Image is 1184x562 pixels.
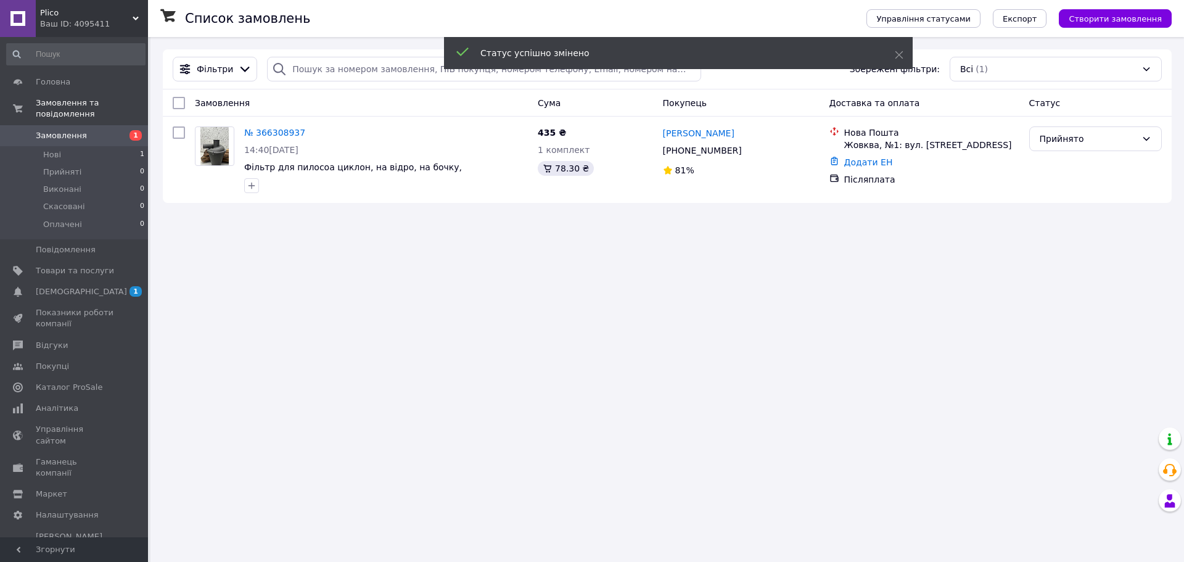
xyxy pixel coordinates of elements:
span: Скасовані [43,201,85,212]
span: Plico [40,7,133,19]
span: 14:40[DATE] [244,145,298,155]
span: 0 [140,184,144,195]
span: 1 комплект [538,145,590,155]
span: Аналітика [36,403,78,414]
img: Фото товару [200,127,229,165]
span: Нові [43,149,61,160]
div: [PHONE_NUMBER] [660,142,744,159]
span: Всі [960,63,973,75]
div: Післяплата [844,173,1019,186]
span: 0 [140,201,144,212]
span: (1) [976,64,988,74]
a: Фільтр для пилосоа циклон, на відро, на бочку, [244,162,462,172]
button: Експорт [993,9,1047,28]
span: Гаманець компанії [36,457,114,479]
span: Фільтри [197,63,233,75]
a: [PERSON_NAME] [663,127,734,139]
span: Виконані [43,184,81,195]
span: Повідомлення [36,244,96,255]
div: Ваш ID: 4095411 [40,19,148,30]
span: Cума [538,98,561,108]
span: Створити замовлення [1069,14,1162,23]
span: Оплачені [43,219,82,230]
h1: Список замовлень [185,11,310,26]
span: Управління сайтом [36,424,114,446]
span: 0 [140,167,144,178]
span: 0 [140,219,144,230]
a: Створити замовлення [1046,13,1172,23]
span: [DEMOGRAPHIC_DATA] [36,286,127,297]
span: Головна [36,76,70,88]
span: Покупець [663,98,707,108]
div: Нова Пошта [844,126,1019,139]
a: Фото товару [195,126,234,166]
span: Доставка та оплата [829,98,920,108]
div: Статус успішно змінено [480,47,864,59]
span: Товари та послуги [36,265,114,276]
span: Маркет [36,489,67,500]
input: Пошук [6,43,146,65]
span: Прийняті [43,167,81,178]
span: Замовлення та повідомлення [36,97,148,120]
div: 78.30 ₴ [538,161,594,176]
span: 1 [140,149,144,160]
span: 81% [675,165,694,175]
span: Управління статусами [876,14,971,23]
span: Відгуки [36,340,68,351]
span: 435 ₴ [538,128,566,138]
span: Налаштування [36,510,99,521]
button: Управління статусами [866,9,980,28]
a: Додати ЕН [844,157,893,167]
span: Показники роботи компанії [36,307,114,329]
span: 1 [129,286,142,297]
span: Замовлення [195,98,250,108]
span: Статус [1029,98,1061,108]
span: Покупці [36,361,69,372]
a: № 366308937 [244,128,305,138]
div: Прийнято [1040,132,1137,146]
button: Створити замовлення [1059,9,1172,28]
span: Експорт [1003,14,1037,23]
span: 1 [129,130,142,141]
div: Жовква, №1: вул. [STREET_ADDRESS] [844,139,1019,151]
span: Замовлення [36,130,87,141]
span: Каталог ProSale [36,382,102,393]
